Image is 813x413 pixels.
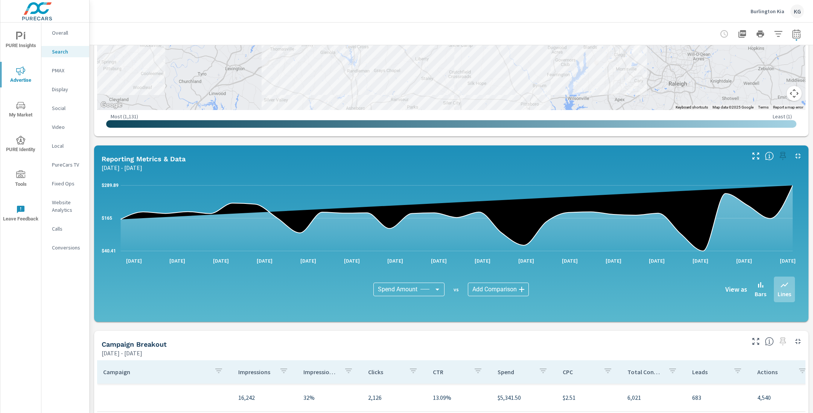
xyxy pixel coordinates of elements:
div: PureCars TV [41,159,89,170]
button: Select Date Range [789,26,804,41]
p: Bars [755,289,766,298]
p: Display [52,86,83,93]
button: Minimize Widget [792,150,804,162]
p: $5,341.50 [498,393,550,402]
span: Select a preset date range to save this widget [777,335,789,347]
button: "Export Report to PDF" [735,26,750,41]
p: [DATE] [600,257,627,265]
div: PMAX [41,65,89,76]
button: Keyboard shortcuts [676,105,708,110]
p: Search [52,48,83,55]
p: CTR [433,368,467,376]
p: [DATE] [251,257,278,265]
p: [DATE] [121,257,147,265]
p: Campaign [103,368,208,376]
p: 2,126 [368,393,421,402]
p: [DATE] [469,257,496,265]
p: 4,540 [757,393,810,402]
p: [DATE] [557,257,583,265]
div: Website Analytics [41,197,89,216]
p: PureCars TV [52,161,83,168]
p: 683 [692,393,745,402]
button: Map camera controls [787,86,802,101]
div: Overall [41,27,89,38]
div: Display [41,84,89,95]
p: 6,021 [627,393,680,402]
span: Select a preset date range to save this widget [777,150,789,162]
button: Apply Filters [771,26,786,41]
div: Search [41,46,89,57]
p: [DATE] [513,257,539,265]
span: Tools [3,170,39,189]
p: [DATE] - [DATE] [102,163,142,172]
div: Calls [41,223,89,234]
p: Calls [52,225,83,233]
p: Leads [692,368,727,376]
div: Add Comparison [468,283,529,296]
p: Spend [498,368,532,376]
p: Conversions [52,244,83,251]
div: nav menu [0,23,41,231]
p: [DATE] [164,257,190,265]
p: Impression Share [303,368,338,376]
button: Make Fullscreen [750,335,762,347]
div: Video [41,121,89,133]
p: vs [445,286,468,293]
p: PMAX [52,67,83,74]
p: [DATE] [775,257,801,265]
span: Spend Amount [378,286,417,293]
span: Advertise [3,66,39,85]
p: [DATE] - [DATE] [102,349,142,358]
button: Minimize Widget [792,335,804,347]
text: $165 [102,216,112,221]
p: Social [52,104,83,112]
div: Fixed Ops [41,178,89,189]
h6: View as [725,286,747,293]
span: Leave Feedback [3,205,39,223]
span: Add Comparison [472,286,517,293]
span: Understand Search data over time and see how metrics compare to each other. [765,151,774,161]
text: $40.41 [102,248,116,254]
p: [DATE] [339,257,365,265]
span: This is a summary of Search performance results by campaign. Each column can be sorted. [765,337,774,346]
p: Local [52,142,83,150]
div: Social [41,102,89,114]
text: $289.89 [102,183,119,188]
a: Open this area in Google Maps (opens a new window) [99,100,124,110]
p: Impressions [238,368,273,376]
div: Conversions [41,242,89,253]
p: CPC [563,368,597,376]
span: My Market [3,101,39,119]
p: Burlington Kia [751,8,784,15]
div: KG [790,5,804,18]
button: Print Report [753,26,768,41]
p: [DATE] [295,257,321,265]
div: Local [41,140,89,151]
span: PURE Identity [3,136,39,154]
p: Total Conversions [627,368,662,376]
p: Clicks [368,368,403,376]
p: 16,242 [238,393,291,402]
button: Make Fullscreen [750,150,762,162]
a: Terms (opens in new tab) [758,105,769,109]
a: Report a map error [773,105,803,109]
h5: Campaign Breakout [102,340,167,348]
h5: Reporting Metrics & Data [102,155,186,163]
span: Map data ©2025 Google [713,105,754,109]
span: PURE Insights [3,32,39,50]
div: Spend Amount [373,283,445,296]
p: 13.09% [433,393,486,402]
p: Website Analytics [52,199,83,214]
p: Most ( 1,131 ) [111,113,138,120]
p: [DATE] [426,257,452,265]
p: Lines [778,289,791,298]
p: Overall [52,29,83,37]
p: [DATE] [208,257,234,265]
p: Video [52,123,83,131]
img: Google [99,100,124,110]
p: [DATE] [382,257,408,265]
p: Actions [757,368,792,376]
p: Least ( 1 ) [773,113,792,120]
p: [DATE] [731,257,757,265]
p: [DATE] [687,257,714,265]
